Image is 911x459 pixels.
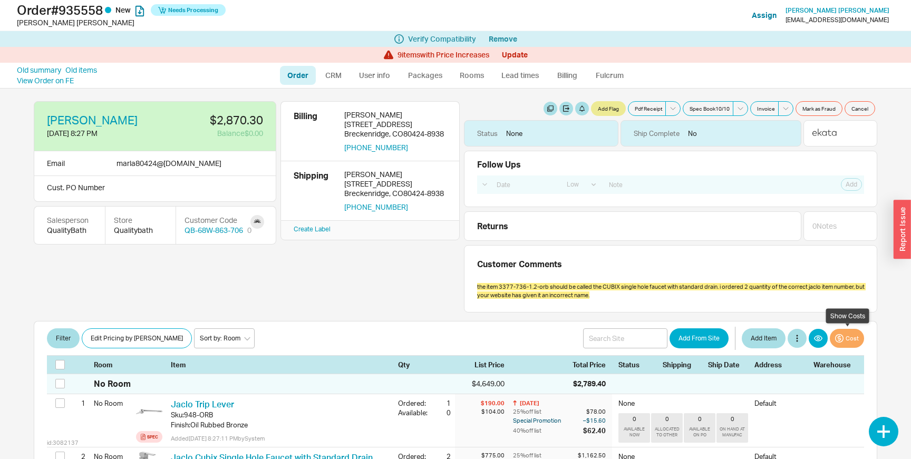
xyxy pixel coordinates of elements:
div: Status [477,129,498,138]
div: Shipping [663,360,702,369]
div: List Price [455,360,505,369]
div: Ordered: [398,398,432,408]
div: $190.00 [455,398,505,408]
div: Qualitybath [114,225,167,236]
div: No Room [94,378,131,389]
a: View Order on FE [17,76,74,85]
div: Special Promotion [513,416,581,425]
span: Spec Book 10 / 10 [690,104,730,113]
div: Item [171,360,394,369]
a: User info [351,66,398,85]
div: Status [618,360,656,369]
span: Invoice [757,104,775,113]
div: Available: [398,408,432,417]
div: $2,870.30 [162,114,263,126]
button: Add [841,178,862,191]
button: [PHONE_NUMBER] [344,143,408,152]
div: Ship Complete [634,129,680,138]
div: Default [754,398,807,413]
div: [EMAIL_ADDRESS][DOMAIN_NAME] [786,16,889,24]
a: Billing [549,66,586,85]
div: marla80424 @ [DOMAIN_NAME] [117,158,221,169]
div: Breckenridge , CO 80424-8938 [344,129,447,139]
div: AVAILABLE NOW [621,426,648,438]
div: Sku: [171,410,184,419]
div: Finish : Oil Rubbed Bronze [171,420,390,429]
span: Add [846,180,857,189]
input: Note [603,178,788,192]
button: Assign [752,10,777,21]
button: Add Item [742,328,786,348]
div: Salesperson [47,215,92,226]
div: Breckenridge , CO 80424-8938 [344,189,447,198]
div: 0 [247,225,251,236]
div: Show Costs [826,309,869,324]
div: [PERSON_NAME] [344,110,447,120]
div: None [506,129,522,138]
span: [PERSON_NAME] [PERSON_NAME] [786,6,889,14]
button: Edit Pricing by [PERSON_NAME] [82,328,192,348]
button: [PHONE_NUMBER] [344,202,408,212]
div: [DATE] 8:27 PM [47,128,153,139]
a: Rooms [452,66,491,85]
a: Fulcrum [588,66,631,85]
span: Verify Compatibility [408,35,476,43]
div: 0 [698,415,702,423]
input: Date [491,178,558,192]
div: – $15.60 [583,416,606,425]
div: [DATE] [520,398,539,408]
div: 1 [72,394,85,412]
div: 0 [633,415,636,423]
div: [PERSON_NAME] [PERSON_NAME] [17,17,405,28]
div: $2,789.40 [573,378,606,389]
div: Qty [398,360,451,369]
div: Address [754,360,807,369]
span: Add Item [751,332,777,345]
div: $4,649.00 [455,378,505,389]
div: Returns [477,220,797,232]
div: Ship Date [708,360,748,369]
button: Add From Site [670,328,729,348]
span: the item 3377-736-1.2-orb should be called the CUBIX single hole faucet with standard drain. i or... [477,283,866,299]
button: Pdf Receipt [628,101,666,116]
button: Update [502,51,528,59]
div: Cust. PO Number [34,176,276,202]
div: 0 [731,415,734,423]
div: [STREET_ADDRESS] [344,120,447,129]
div: ON HAND AT MANUFAC [719,426,746,438]
div: Added [DATE] 8:27:11 PM by System [171,434,390,443]
input: Search Site [583,328,667,348]
span: Edit Pricing by [PERSON_NAME] [91,332,183,345]
div: Total Price [573,360,612,369]
a: QB-68W-863-706 [185,225,243,236]
a: Jaclo Trip Lever [171,399,234,409]
span: 9 item s with Price Increases [398,51,489,59]
a: Old items [65,65,97,75]
div: [STREET_ADDRESS] [344,179,447,189]
div: 40 % off list [513,426,581,435]
div: Customer Code [185,215,251,226]
span: Needs Processing [168,3,218,17]
div: Shipping [294,170,336,212]
span: Add From Site [679,332,720,345]
div: [PERSON_NAME] [344,170,447,179]
div: Spec [147,433,158,441]
a: Spec [136,431,162,443]
div: $62.40 [583,426,606,435]
div: No [621,120,801,147]
button: Cost [830,329,864,348]
a: Lead times [493,66,547,85]
button: Needs Processing [151,4,226,16]
a: Packages [400,66,450,85]
div: None [618,398,656,413]
button: Filter [47,328,80,348]
div: Room [94,360,132,369]
div: $78.00 [583,408,606,416]
button: Cancel [845,101,875,116]
div: 0 [665,415,669,423]
div: $104.00 [455,408,505,416]
button: Invoice [750,101,779,116]
a: CRM [318,66,349,85]
span: Pdf Receipt [635,104,662,113]
div: 1 [432,398,451,408]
